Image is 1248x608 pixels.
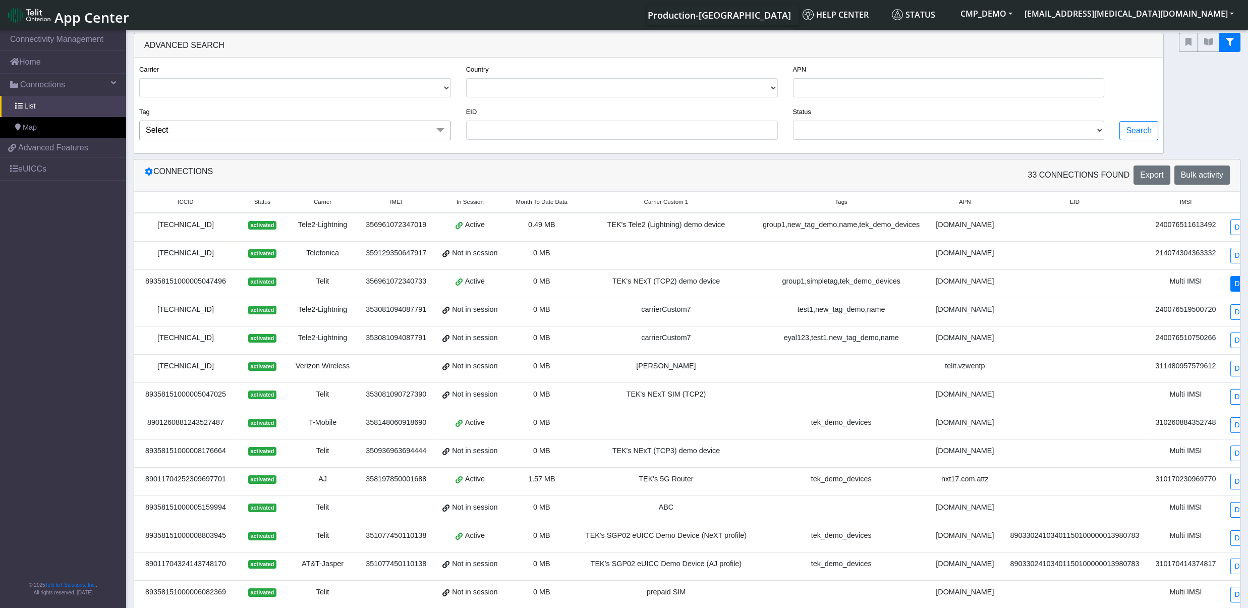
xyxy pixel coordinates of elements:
[959,198,971,206] span: APN
[533,390,550,398] span: 0 MB
[761,417,922,428] div: tek_demo_devices
[1155,362,1216,370] span: 311480957579612
[1133,165,1170,185] button: Export
[533,503,550,511] span: 0 MB
[294,276,352,287] div: Telit
[1119,121,1158,140] button: Search
[45,582,96,588] a: Telit IoT Solutions, Inc.
[248,249,276,257] span: activated
[528,475,555,483] span: 1.57 MB
[1008,559,1141,570] div: 89033024103401150100000013980783
[364,530,428,541] div: 351077450110138
[533,277,550,285] span: 0 MB
[934,587,996,598] div: [DOMAIN_NAME]
[248,419,276,427] span: activated
[934,559,996,570] div: [DOMAIN_NAME]
[248,447,276,455] span: activated
[248,532,276,540] span: activated
[1155,418,1216,426] span: 310260884352748
[452,248,497,259] span: Not in session
[23,122,37,133] span: Map
[533,531,550,539] span: 0 MB
[1174,165,1230,185] button: Bulk activity
[761,304,922,315] div: test1,new_tag_demo,name
[140,389,231,400] div: 89358151000005047025
[1181,171,1223,179] span: Bulk activity
[533,588,550,596] span: 0 MB
[465,417,485,428] span: Active
[466,107,477,117] label: EID
[1155,560,1216,568] span: 310170414374817
[8,4,128,26] a: App Center
[54,8,129,27] span: App Center
[248,306,276,314] span: activated
[452,361,497,372] span: Not in session
[452,304,497,315] span: Not in session
[18,142,88,154] span: Advanced Features
[1155,334,1216,342] span: 240076510750266
[584,530,749,541] div: TEK's SGP02 eUICC Demo Device (NeXT profile)
[892,9,935,20] span: Status
[584,587,749,598] div: prepaid SIM
[1180,198,1192,206] span: IMSI
[178,198,193,206] span: ICCID
[1028,169,1129,181] span: 33 Connections found
[1170,277,1202,285] span: Multi IMSI
[934,276,996,287] div: [DOMAIN_NAME]
[8,7,50,23] img: logo-telit-cinterion-gw-new.png
[1155,305,1216,313] span: 240076519500720
[528,220,555,229] span: 0.49 MB
[364,333,428,344] div: 353081094087791
[584,559,749,570] div: TEK's SGP02 eUICC Demo Device (AJ profile)
[516,198,568,206] span: Month To Date Data
[140,248,231,259] div: [TECHNICAL_ID]
[364,559,428,570] div: 351077450110138
[888,5,954,25] a: Status
[934,474,996,485] div: nxt17.com.attz
[1179,33,1240,52] div: fitlers menu
[140,417,231,428] div: 8901260881243527487
[248,334,276,342] span: activated
[1155,220,1216,229] span: 240076511613492
[533,447,550,455] span: 0 MB
[452,446,497,457] span: Not in session
[761,530,922,541] div: tek_demo_devices
[1140,171,1163,179] span: Export
[1170,588,1202,596] span: Multi IMSI
[140,304,231,315] div: [TECHNICAL_ID]
[294,248,352,259] div: Telefonica
[248,362,276,370] span: activated
[584,474,749,485] div: TEK's 5G Router
[294,389,352,400] div: Telit
[248,221,276,229] span: activated
[364,304,428,315] div: 353081094087791
[934,446,996,457] div: [DOMAIN_NAME]
[648,9,791,21] span: Production-[GEOGRAPHIC_DATA]
[533,362,550,370] span: 0 MB
[934,502,996,513] div: [DOMAIN_NAME]
[761,219,922,231] div: group1,new_tag_demo,name,tek_demo_devices
[140,474,231,485] div: 89011704252309697701
[452,389,497,400] span: Not in session
[294,530,352,541] div: Telit
[140,276,231,287] div: 89358151000005047496
[1008,530,1141,541] div: 89033024103401150100000013980783
[761,276,922,287] div: group1,simpletag,tek_demo_devices
[248,278,276,286] span: activated
[799,5,888,25] a: Help center
[934,333,996,344] div: [DOMAIN_NAME]
[533,334,550,342] span: 0 MB
[1170,503,1202,511] span: Multi IMSI
[584,389,749,400] div: TEK's NExT SIM (TCP2)
[452,587,497,598] span: Not in session
[803,9,869,20] span: Help center
[294,474,352,485] div: AJ
[294,333,352,344] div: Tele2-Lightning
[584,304,749,315] div: carrierCustom7
[934,417,996,428] div: [DOMAIN_NAME]
[140,587,231,598] div: 89358151000006082369
[1170,390,1202,398] span: Multi IMSI
[465,530,485,541] span: Active
[248,391,276,399] span: activated
[533,418,550,426] span: 0 MB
